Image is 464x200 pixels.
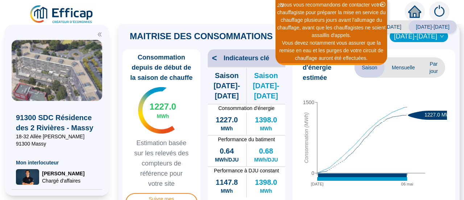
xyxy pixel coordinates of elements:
[29,4,95,25] img: efficap energie logo
[157,113,169,120] span: MWh
[125,52,198,83] span: Consommation depuis de début de la saison de chauffe
[277,1,386,39] div: Nous vous recommandons de contacter votre chauffagiste pour préparer la mise en service du chauff...
[16,169,39,185] img: Chargé d'affaires
[277,39,386,62] div: Vous devez notamment vous assurer que la remise en eau et les purges de votre circuit de chauffag...
[385,57,422,78] span: Mensuelle
[409,20,457,33] span: [DATE]-[DATE]
[247,70,285,101] span: Saison [DATE]-[DATE]
[254,156,278,163] span: MWh/DJU
[97,32,102,37] span: double-left
[208,105,286,112] span: Consommation d'énergie
[221,187,233,195] span: MWh
[440,34,444,38] span: down
[255,177,277,187] span: 1398.0
[224,53,269,63] span: Indicateurs clé
[208,70,246,101] span: Saison [DATE]-[DATE]
[277,3,284,8] i: 2 / 2
[355,57,385,78] span: Saison
[150,101,176,113] span: 1227.0
[138,87,175,134] img: indicateur températures
[42,177,84,184] span: Chargé d'affaires
[303,112,309,163] tspan: Consommation (MWh)
[303,99,314,105] tspan: 1500
[260,187,272,195] span: MWh
[311,182,324,186] tspan: [DATE]
[424,112,453,118] text: 1227.0 MWh
[208,52,217,64] span: <
[220,146,234,156] span: 0.64
[221,125,233,132] span: MWh
[303,52,355,83] span: Consommation d'énergie estimée
[394,31,444,42] span: 2021-2022
[215,156,239,163] span: MWh/DJU
[311,170,314,176] tspan: 0
[16,113,98,133] span: 91300 SDC Résidence des 2 Rivières - Massy
[42,170,84,177] span: [PERSON_NAME]
[16,133,98,147] span: 18-32 Allée [PERSON_NAME] 91300 Massy
[208,136,286,143] span: Performance du batiment
[429,1,449,22] img: alerts
[260,125,272,132] span: MWh
[255,115,277,125] span: 1398.0
[216,177,238,187] span: 1147.8
[380,2,385,7] span: close-circle
[216,115,238,125] span: 1227.0
[130,30,273,42] span: MAITRISE DES CONSOMMATIONS
[408,5,421,18] span: home
[422,57,445,78] span: Par jour
[125,138,198,189] span: Estimation basée sur les relevés des compteurs de référence pour votre site
[16,159,98,166] span: Mon interlocuteur
[259,146,273,156] span: 0.68
[401,182,413,186] tspan: 06 mai
[208,167,286,174] span: Performance à DJU constant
